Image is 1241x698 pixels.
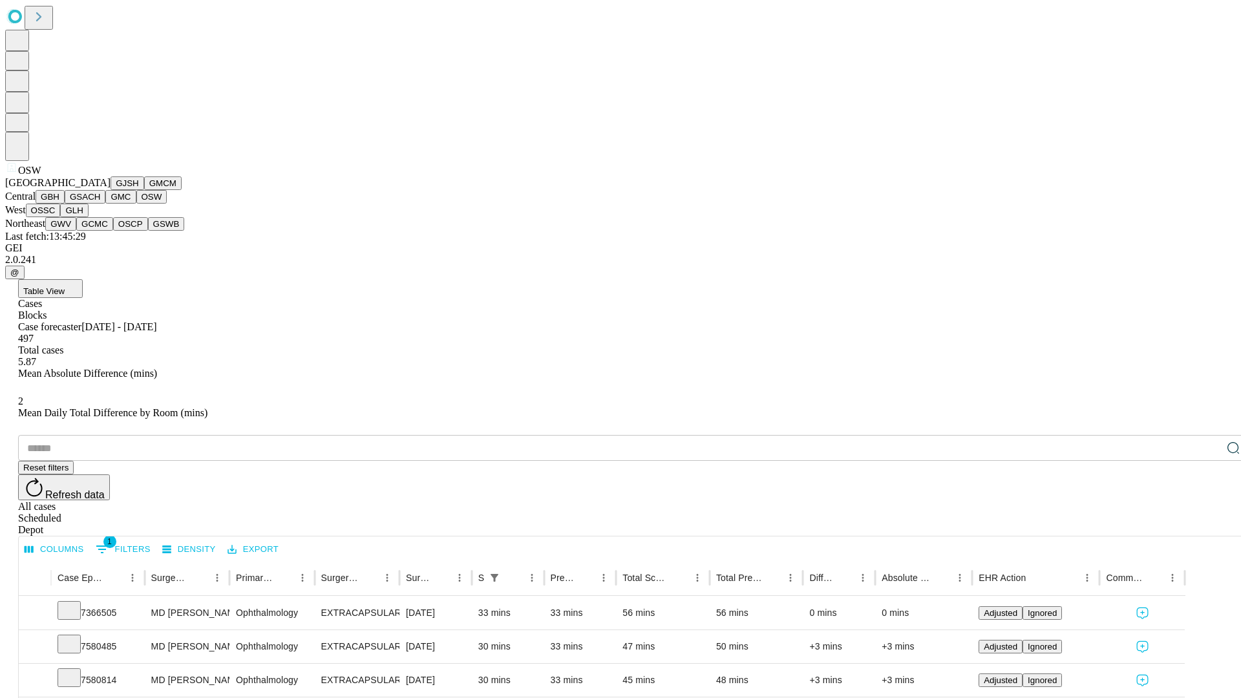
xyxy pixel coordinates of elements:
button: GBH [36,190,65,204]
div: Ophthalmology [236,597,308,629]
div: 30 mins [478,664,538,697]
button: OSCP [113,217,148,231]
div: Surgery Name [321,573,359,583]
button: Expand [25,636,45,659]
div: Absolute Difference [882,573,931,583]
button: Refresh data [18,474,110,500]
div: +3 mins [809,664,869,697]
button: Menu [854,569,872,587]
div: Surgery Date [406,573,431,583]
button: Sort [505,569,523,587]
button: Sort [432,569,451,587]
div: 48 mins [716,664,797,697]
span: [GEOGRAPHIC_DATA] [5,177,111,188]
div: Comments [1106,573,1143,583]
div: 0 mins [809,597,869,629]
button: Table View [18,279,83,298]
button: GSACH [65,190,105,204]
button: Sort [190,569,208,587]
div: 7580485 [58,630,138,663]
button: Adjusted [979,606,1023,620]
span: 5.87 [18,356,36,367]
button: @ [5,266,25,279]
button: OSW [136,190,167,204]
div: 1 active filter [485,569,504,587]
div: 33 mins [551,597,610,629]
span: West [5,204,26,215]
span: OSW [18,165,41,176]
div: Case Epic Id [58,573,104,583]
button: Sort [275,569,293,587]
button: Menu [1163,569,1182,587]
span: Adjusted [984,608,1017,618]
span: Northeast [5,218,45,229]
button: Menu [208,569,226,587]
button: Menu [293,569,312,587]
button: Expand [25,602,45,625]
span: Central [5,191,36,202]
button: Sort [763,569,781,587]
span: Refresh data [45,489,105,500]
div: Ophthalmology [236,630,308,663]
button: Sort [933,569,951,587]
button: Ignored [1023,640,1062,653]
div: Surgeon Name [151,573,189,583]
span: 1 [103,535,116,548]
button: Sort [105,569,123,587]
div: 33 mins [551,664,610,697]
div: EXTRACAPSULAR CATARACT REMOVAL WITH [MEDICAL_DATA] [321,664,393,697]
button: Sort [1145,569,1163,587]
div: 56 mins [622,597,703,629]
div: 56 mins [716,597,797,629]
div: 7366505 [58,597,138,629]
button: GCMC [76,217,113,231]
button: GSWB [148,217,185,231]
div: [DATE] [406,597,465,629]
div: [DATE] [406,630,465,663]
span: Reset filters [23,463,69,472]
button: Ignored [1023,606,1062,620]
div: +3 mins [882,630,966,663]
div: Scheduled In Room Duration [478,573,484,583]
span: Mean Absolute Difference (mins) [18,368,157,379]
div: MD [PERSON_NAME] [151,664,223,697]
button: GMCM [144,176,182,190]
div: 47 mins [622,630,703,663]
button: Export [224,540,282,560]
span: Ignored [1028,608,1057,618]
div: 7580814 [58,664,138,697]
button: GWV [45,217,76,231]
button: OSSC [26,204,61,217]
button: Menu [523,569,541,587]
button: GJSH [111,176,144,190]
div: Primary Service [236,573,273,583]
div: 30 mins [478,630,538,663]
button: Menu [781,569,800,587]
div: 33 mins [478,597,538,629]
span: Adjusted [984,675,1017,685]
span: Ignored [1028,675,1057,685]
button: Menu [378,569,396,587]
span: Mean Daily Total Difference by Room (mins) [18,407,207,418]
span: 2 [18,396,23,407]
button: Menu [123,569,142,587]
div: 33 mins [551,630,610,663]
span: Case forecaster [18,321,81,332]
div: Ophthalmology [236,664,308,697]
button: Menu [451,569,469,587]
span: Ignored [1028,642,1057,651]
div: EXTRACAPSULAR CATARACT REMOVAL WITH [MEDICAL_DATA] [321,597,393,629]
button: GMC [105,190,136,204]
button: Expand [25,670,45,692]
div: 0 mins [882,597,966,629]
div: GEI [5,242,1236,254]
button: Select columns [21,540,87,560]
div: EXTRACAPSULAR CATARACT REMOVAL WITH [MEDICAL_DATA] [321,630,393,663]
button: Menu [595,569,613,587]
span: 497 [18,333,34,344]
button: Show filters [485,569,504,587]
button: Sort [1027,569,1045,587]
button: Adjusted [979,673,1023,687]
span: Table View [23,286,65,296]
div: +3 mins [809,630,869,663]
